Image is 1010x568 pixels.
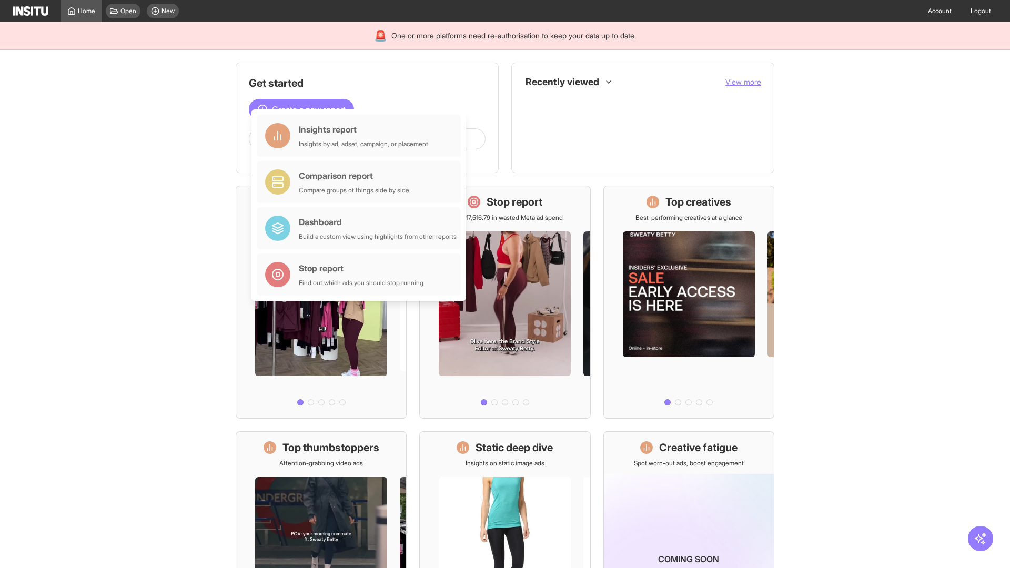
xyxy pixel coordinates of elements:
button: View more [725,77,761,87]
p: Best-performing creatives at a glance [635,214,742,222]
span: Home [78,7,95,15]
div: Find out which ads you should stop running [299,279,423,287]
div: Build a custom view using highlights from other reports [299,232,457,241]
h1: Top thumbstoppers [282,440,379,455]
a: What's live nowSee all active ads instantly [236,186,407,419]
p: Insights on static image ads [466,459,544,468]
h1: Top creatives [665,195,731,209]
span: One or more platforms need re-authorisation to keep your data up to date. [391,31,636,41]
div: Stop report [299,262,423,275]
p: Save £17,516.79 in wasted Meta ad spend [447,214,563,222]
span: View more [725,77,761,86]
button: Create a new report [249,99,354,120]
h1: Get started [249,76,486,90]
span: Create a new report [272,103,346,116]
div: Compare groups of things side by side [299,186,409,195]
h1: Stop report [487,195,542,209]
div: Insights report [299,123,428,136]
div: Comparison report [299,169,409,182]
span: New [161,7,175,15]
p: Attention-grabbing video ads [279,459,363,468]
div: 🚨 [374,28,387,43]
div: Insights by ad, adset, campaign, or placement [299,140,428,148]
img: Logo [13,6,48,16]
span: Open [120,7,136,15]
div: Dashboard [299,216,457,228]
h1: Static deep dive [476,440,553,455]
a: Top creativesBest-performing creatives at a glance [603,186,774,419]
a: Stop reportSave £17,516.79 in wasted Meta ad spend [419,186,590,419]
